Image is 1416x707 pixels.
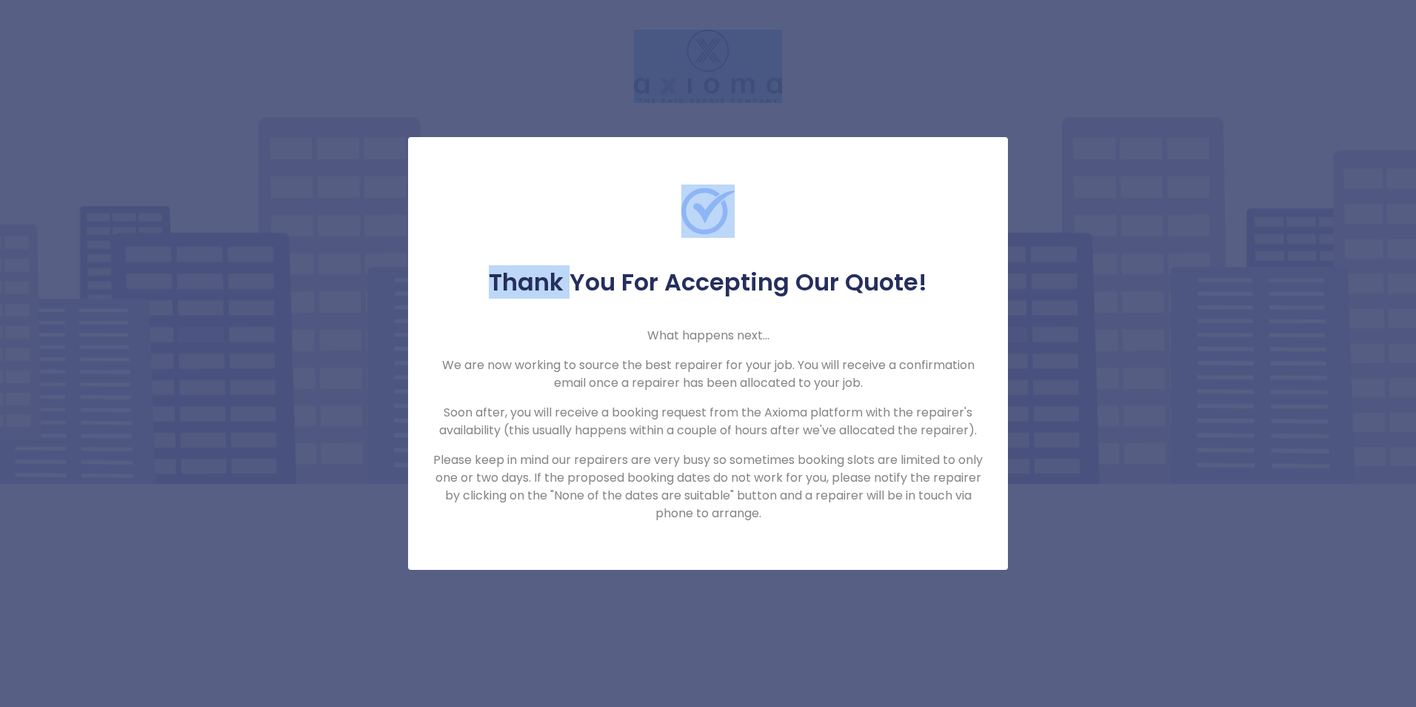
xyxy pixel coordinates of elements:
h5: Thank You For Accepting Our Quote! [432,268,984,297]
p: Soon after, you will receive a booking request from the Axioma platform with the repairer's avail... [432,404,984,439]
p: We are now working to source the best repairer for your job. You will receive a confirmation emai... [432,356,984,392]
p: What happens next... [432,327,984,345]
img: Check [681,185,735,238]
p: Please keep in mind our repairers are very busy so sometimes booking slots are limited to only on... [432,451,984,522]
